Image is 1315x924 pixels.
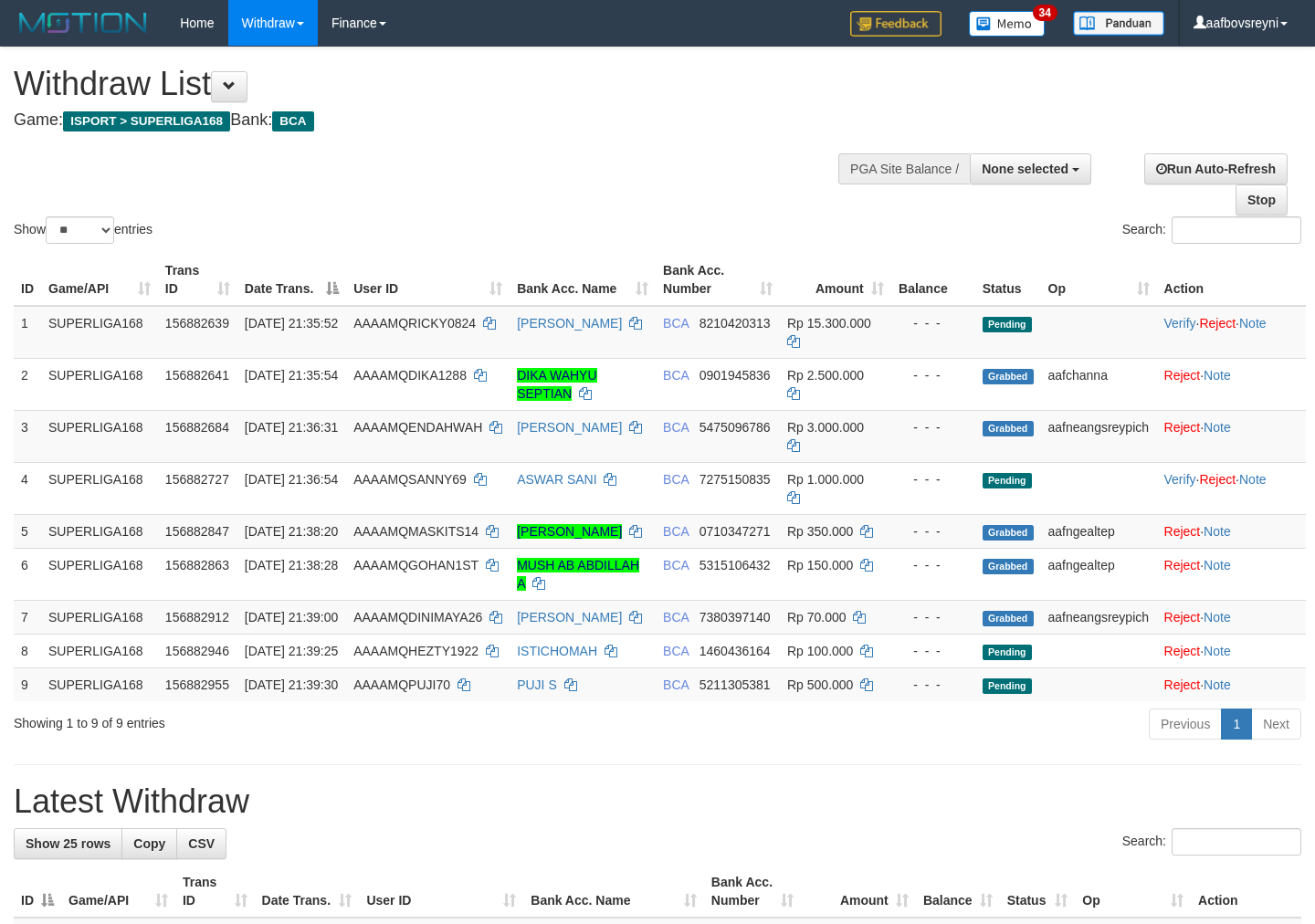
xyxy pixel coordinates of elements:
a: Reject [1199,316,1236,331]
span: Grabbed [983,559,1034,574]
th: Game/API: activate to sort column ascending [41,254,158,306]
span: [DATE] 21:39:00 [245,610,338,625]
td: 1 [14,306,41,359]
span: [DATE] 21:39:30 [245,677,338,692]
td: 4 [14,462,41,514]
a: Copy [121,828,177,859]
span: Copy 0710347271 to clipboard [700,524,771,539]
th: Status [975,254,1041,306]
th: Trans ID: activate to sort column ascending [158,254,237,306]
th: ID: activate to sort column descending [14,866,61,918]
td: 2 [14,358,41,410]
div: - - - [899,522,968,541]
span: Copy 7380397140 to clipboard [700,610,771,625]
span: Rp 1.000.000 [787,472,864,487]
a: Note [1204,368,1231,383]
span: [DATE] 21:38:28 [245,558,338,572]
td: · [1157,634,1306,667]
span: AAAAMQGOHAN1ST [353,558,479,572]
th: Game/API: activate to sort column ascending [61,866,175,918]
span: [DATE] 21:36:31 [245,420,338,435]
span: 156882639 [165,316,229,331]
span: Copy 5315106432 to clipboard [700,558,771,572]
td: 3 [14,410,41,462]
span: 156882863 [165,558,229,572]
a: Note [1204,558,1231,572]
button: None selected [970,153,1091,184]
span: Pending [983,678,1032,694]
a: Next [1251,709,1301,740]
span: Copy 0901945836 to clipboard [700,368,771,383]
select: Showentries [46,216,114,244]
span: 156882847 [165,524,229,539]
a: Note [1239,316,1267,331]
th: Amount: activate to sort column ascending [780,254,891,306]
td: SUPERLIGA168 [41,358,158,410]
a: Stop [1236,184,1288,215]
span: Copy [133,836,165,851]
span: AAAAMQDINIMAYA26 [353,610,482,625]
div: PGA Site Balance / [838,153,970,184]
span: Copy 7275150835 to clipboard [700,472,771,487]
span: AAAAMQSANNY69 [353,472,467,487]
span: BCA [663,420,689,435]
td: · [1157,410,1306,462]
td: · [1157,600,1306,634]
td: · [1157,667,1306,701]
span: 156882727 [165,472,229,487]
a: [PERSON_NAME] [517,524,622,539]
label: Search: [1122,828,1301,856]
th: Balance: activate to sort column ascending [916,866,1000,918]
td: · [1157,514,1306,548]
td: SUPERLIGA168 [41,634,158,667]
a: PUJI S [517,677,557,692]
a: Previous [1149,709,1222,740]
span: Pending [983,645,1032,660]
a: Verify [1164,316,1196,331]
span: Copy 5475096786 to clipboard [700,420,771,435]
td: 8 [14,634,41,667]
span: [DATE] 21:35:54 [245,368,338,383]
label: Show entries [14,216,153,244]
span: BCA [272,111,313,131]
span: None selected [982,162,1068,176]
span: Show 25 rows [26,836,110,851]
span: [DATE] 21:39:25 [245,644,338,658]
div: - - - [899,642,968,660]
th: Date Trans.: activate to sort column ascending [255,866,360,918]
span: BCA [663,524,689,539]
td: 7 [14,600,41,634]
input: Search: [1172,216,1301,244]
td: · · [1157,462,1306,514]
span: 156882912 [165,610,229,625]
span: Grabbed [983,611,1034,626]
span: AAAAMQPUJI70 [353,677,450,692]
input: Search: [1172,828,1301,856]
span: Rp 350.000 [787,524,853,539]
div: - - - [899,556,968,574]
span: Copy 5211305381 to clipboard [700,677,771,692]
td: SUPERLIGA168 [41,410,158,462]
td: aafneangsreypich [1041,600,1157,634]
h4: Game: Bank: [14,111,858,130]
td: SUPERLIGA168 [41,667,158,701]
th: User ID: activate to sort column ascending [359,866,523,918]
label: Search: [1122,216,1301,244]
span: Rp 500.000 [787,677,853,692]
a: Note [1204,420,1231,435]
span: AAAAMQENDAHWAH [353,420,482,435]
th: Bank Acc. Name: activate to sort column ascending [523,866,704,918]
img: panduan.png [1073,11,1164,36]
span: AAAAMQHEZTY1922 [353,644,479,658]
th: Bank Acc. Number: activate to sort column ascending [656,254,780,306]
td: SUPERLIGA168 [41,514,158,548]
span: 156882946 [165,644,229,658]
a: ASWAR SANI [517,472,596,487]
a: DIKA WAHYU SEPTIAN [517,368,596,401]
a: Note [1204,524,1231,539]
img: MOTION_logo.png [14,9,153,37]
span: Pending [983,473,1032,488]
th: ID [14,254,41,306]
span: [DATE] 21:35:52 [245,316,338,331]
a: 1 [1221,709,1252,740]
